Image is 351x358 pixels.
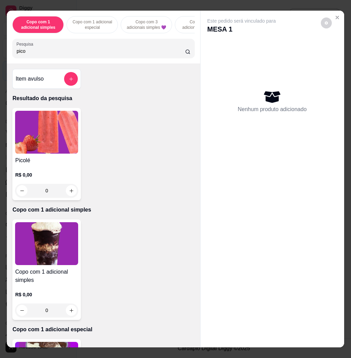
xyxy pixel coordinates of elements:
p: MESA 1 [207,24,276,34]
p: Copo com 1 adicional especial [72,19,112,30]
button: Close [332,12,343,23]
h4: Copo com 1 adicional simples [15,268,78,284]
h4: Picolé [15,156,78,165]
img: product-image [15,111,78,154]
p: Este pedido será vinculado para [207,17,276,24]
p: Copo com 2 adicionais simples e 1 especial💜 [181,19,220,30]
label: Pesquisa [16,41,36,47]
p: Resultado da pesquisa [12,94,194,103]
img: product-image [15,222,78,265]
p: R$ 0,00 [15,171,78,178]
p: R$ 0,00 [15,291,78,298]
p: Copo com 1 adicional simples [18,19,58,30]
input: Pesquisa [16,48,185,55]
button: add-separate-item [64,72,78,86]
h4: Item avulso [15,75,44,83]
p: Copo com 3 adicionais simples 💜 [126,19,166,30]
button: decrease-product-quantity [321,17,332,28]
p: Nenhum produto adicionado [238,105,307,114]
p: Copo com 1 adicional especial [12,325,194,334]
p: Copo com 1 adicional simples [12,206,194,214]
